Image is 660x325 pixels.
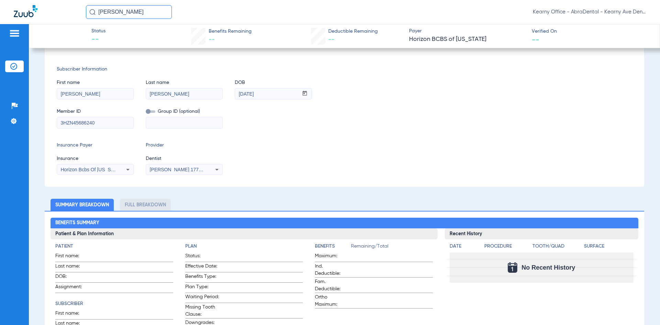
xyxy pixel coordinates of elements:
[484,243,530,252] app-breakdown-title: Procedure
[521,264,575,271] span: No Recent History
[315,263,349,277] span: Ind. Deductible:
[185,243,303,250] h4: Plan
[55,310,89,319] span: First name:
[55,283,89,293] span: Assignment:
[315,294,349,308] span: Ortho Maximum:
[55,263,89,272] span: Last name:
[315,252,349,262] span: Maximum:
[57,108,134,115] span: Member ID
[146,108,223,115] span: Group ID (optional)
[584,243,633,252] app-breakdown-title: Surface
[351,243,432,252] span: Remaining/Total
[57,79,134,86] span: First name
[51,199,114,211] li: Summary Breakdown
[57,66,632,73] span: Subscriber Information
[315,278,349,293] span: Fam. Deductible:
[450,243,478,252] app-breakdown-title: Date
[57,155,134,162] span: Insurance
[120,199,171,211] li: Full Breakdown
[328,36,334,43] span: --
[86,5,172,19] input: Search for patients
[532,243,582,250] h4: Tooth/Quad
[409,35,526,44] span: Horizon BCBS of [US_STATE]
[450,243,478,250] h4: Date
[146,79,223,86] span: Last name
[9,29,20,37] img: hamburger-icon
[298,88,311,99] button: Open calendar
[146,142,223,149] span: Provider
[89,9,96,15] img: Search Icon
[185,252,219,262] span: Status:
[532,28,649,35] span: Verified On
[584,243,633,250] h4: Surface
[532,36,539,43] span: --
[55,243,173,250] h4: Patient
[185,283,219,293] span: Plan Type:
[185,293,219,303] span: Waiting Period:
[55,252,89,262] span: First name:
[315,243,351,252] app-breakdown-title: Benefits
[328,28,378,35] span: Deductible Remaining
[150,167,217,172] span: [PERSON_NAME] 1770918609
[209,36,215,43] span: --
[146,155,223,162] span: Dentist
[409,28,526,35] span: Payer
[508,262,517,273] img: Calendar
[60,167,124,172] span: Horizon Bcbs Of [US_STATE]
[533,9,646,15] span: Kearny Office - AbraDental - Kearny Ave Dental, LLC - Kearny General
[209,28,252,35] span: Benefits Remaining
[185,304,219,318] span: Missing Tooth Clause:
[91,35,106,45] span: --
[51,228,437,239] h3: Patient & Plan Information
[235,79,312,86] span: DOB
[626,292,660,325] iframe: Chat Widget
[51,218,638,229] h2: Benefits Summary
[185,273,219,282] span: Benefits Type:
[484,243,530,250] h4: Procedure
[57,142,134,149] span: Insurance Payer
[185,263,219,272] span: Effective Date:
[445,228,638,239] h3: Recent History
[91,28,106,35] span: Status
[315,243,351,250] h4: Benefits
[55,300,173,307] h4: Subscriber
[14,5,37,17] img: Zuub Logo
[532,243,582,252] app-breakdown-title: Tooth/Quad
[55,273,89,282] span: DOB:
